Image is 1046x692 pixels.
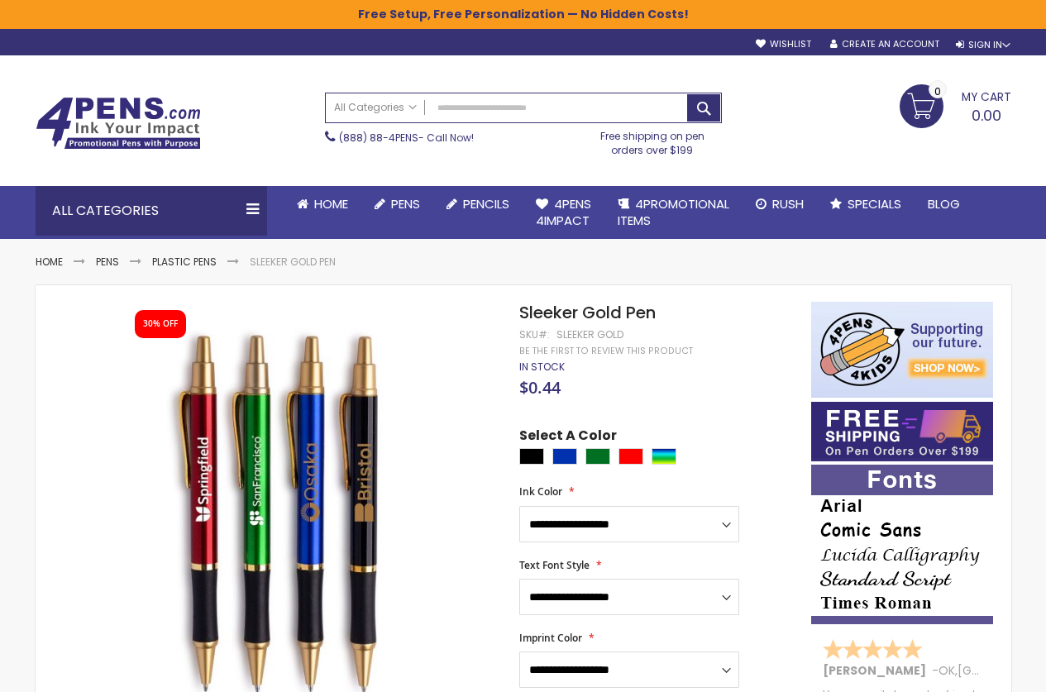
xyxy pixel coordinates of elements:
[284,186,361,222] a: Home
[519,558,590,572] span: Text Font Style
[934,84,941,99] span: 0
[519,484,562,499] span: Ink Color
[519,427,617,449] span: Select A Color
[743,186,817,222] a: Rush
[619,448,643,465] div: Red
[848,195,901,212] span: Specials
[583,123,722,156] div: Free shipping on pen orders over $199
[523,186,604,240] a: 4Pens4impact
[519,376,561,398] span: $0.44
[519,345,693,357] a: Be the first to review this product
[519,360,565,374] span: In stock
[552,448,577,465] div: Blue
[817,186,915,222] a: Specials
[519,327,550,341] strong: SKU
[756,38,811,50] a: Wishlist
[143,318,178,330] div: 30% OFF
[604,186,743,240] a: 4PROMOTIONALITEMS
[339,131,418,145] a: (888) 88-4PENS
[900,84,1011,126] a: 0.00 0
[36,186,267,236] div: All Categories
[250,255,336,269] li: Sleeker Gold Pen
[334,101,417,114] span: All Categories
[956,39,1010,51] div: Sign In
[585,448,610,465] div: Green
[36,97,201,150] img: 4Pens Custom Pens and Promotional Products
[326,93,425,121] a: All Categories
[652,448,676,465] div: Assorted
[939,662,955,679] span: OK
[811,302,993,398] img: 4pens 4 kids
[519,360,565,374] div: Availability
[811,402,993,461] img: Free shipping on orders over $199
[928,195,960,212] span: Blog
[519,301,656,324] span: Sleeker Gold Pen
[536,195,591,229] span: 4Pens 4impact
[519,448,544,465] div: Black
[152,255,217,269] a: Plastic Pens
[463,195,509,212] span: Pencils
[556,328,623,341] div: Sleeker Gold
[391,195,420,212] span: Pens
[823,662,932,679] span: [PERSON_NAME]
[433,186,523,222] a: Pencils
[36,255,63,269] a: Home
[339,131,474,145] span: - Call Now!
[519,631,582,645] span: Imprint Color
[830,38,939,50] a: Create an Account
[972,105,1001,126] span: 0.00
[811,465,993,624] img: font-personalization-examples
[361,186,433,222] a: Pens
[618,195,729,229] span: 4PROMOTIONAL ITEMS
[915,186,973,222] a: Blog
[96,255,119,269] a: Pens
[772,195,804,212] span: Rush
[314,195,348,212] span: Home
